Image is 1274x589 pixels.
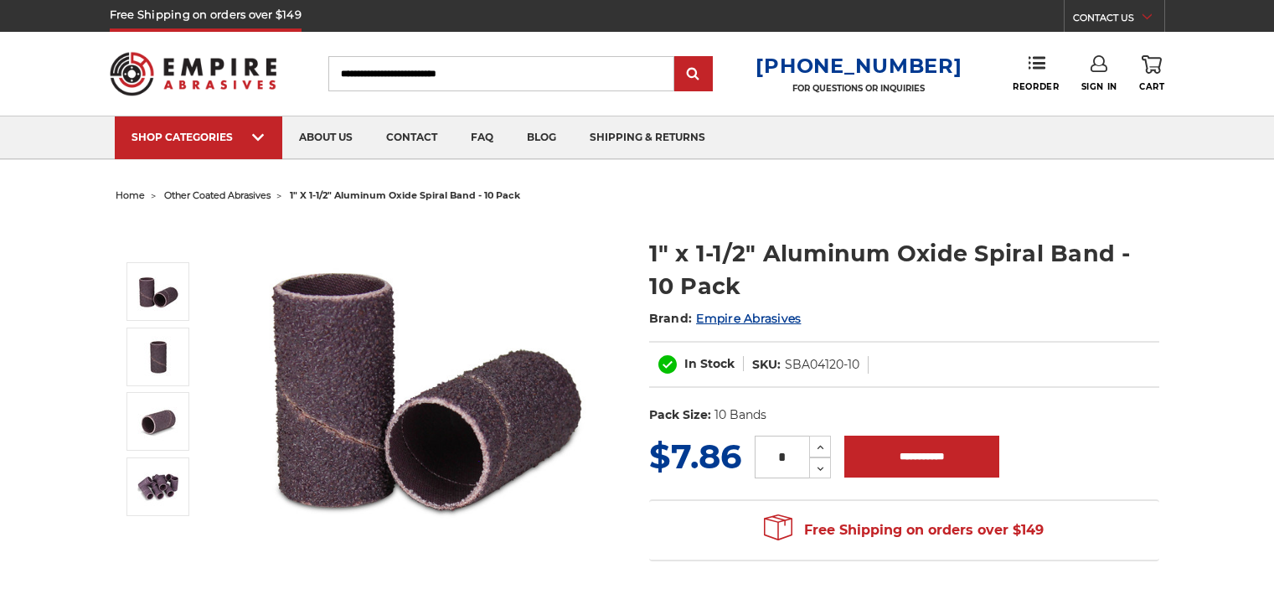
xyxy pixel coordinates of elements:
[282,116,369,159] a: about us
[649,406,711,424] dt: Pack Size:
[290,189,520,201] span: 1" x 1-1/2" aluminum oxide spiral band - 10 pack
[137,271,179,313] img: 1" x 1-1/2" Spiral Bands Aluminum Oxide
[649,436,741,477] span: $7.86
[756,54,962,78] a: [PHONE_NUMBER]
[756,83,962,94] p: FOR QUESTIONS OR INQUIRIES
[132,131,266,143] div: SHOP CATEGORIES
[649,237,1159,302] h1: 1" x 1-1/2" Aluminum Oxide Spiral Band - 10 Pack
[454,116,510,159] a: faq
[164,189,271,201] a: other coated abrasives
[1013,55,1059,91] a: Reorder
[696,311,801,326] a: Empire Abrasives
[1013,81,1059,92] span: Reorder
[677,58,710,91] input: Submit
[259,220,594,555] img: 1" x 1-1/2" Spiral Bands Aluminum Oxide
[510,116,573,159] a: blog
[369,116,454,159] a: contact
[137,400,179,442] img: 1" x 1-1/2" Aluminum Oxide Spiral Bands
[649,311,693,326] span: Brand:
[137,466,179,508] img: 1" x 1-1/2" AOX Spiral Bands
[764,514,1044,547] span: Free Shipping on orders over $149
[116,189,145,201] a: home
[573,116,722,159] a: shipping & returns
[1139,81,1164,92] span: Cart
[785,356,859,374] dd: SBA04120-10
[110,41,277,106] img: Empire Abrasives
[1139,55,1164,92] a: Cart
[714,406,766,424] dd: 10 Bands
[752,356,781,374] dt: SKU:
[1073,8,1164,32] a: CONTACT US
[1081,81,1117,92] span: Sign In
[137,336,179,378] img: 1" x 1-1/2" Spiral Bands AOX
[684,356,735,371] span: In Stock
